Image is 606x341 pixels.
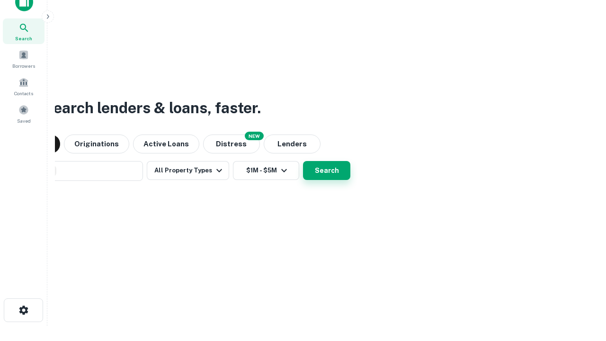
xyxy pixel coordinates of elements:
button: All Property Types [147,161,229,180]
span: Saved [17,117,31,125]
a: Saved [3,101,45,126]
button: Search [303,161,350,180]
span: Borrowers [12,62,35,70]
iframe: Chat Widget [559,265,606,311]
button: $1M - $5M [233,161,299,180]
div: NEW [245,132,264,140]
a: Contacts [3,73,45,99]
button: Search distressed loans with lien and other non-mortgage details. [203,135,260,153]
span: Search [15,35,32,42]
span: Contacts [14,90,33,97]
a: Search [3,18,45,44]
button: Lenders [264,135,321,153]
button: Originations [64,135,129,153]
button: Active Loans [133,135,199,153]
a: Borrowers [3,46,45,72]
h3: Search lenders & loans, faster. [43,97,261,119]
